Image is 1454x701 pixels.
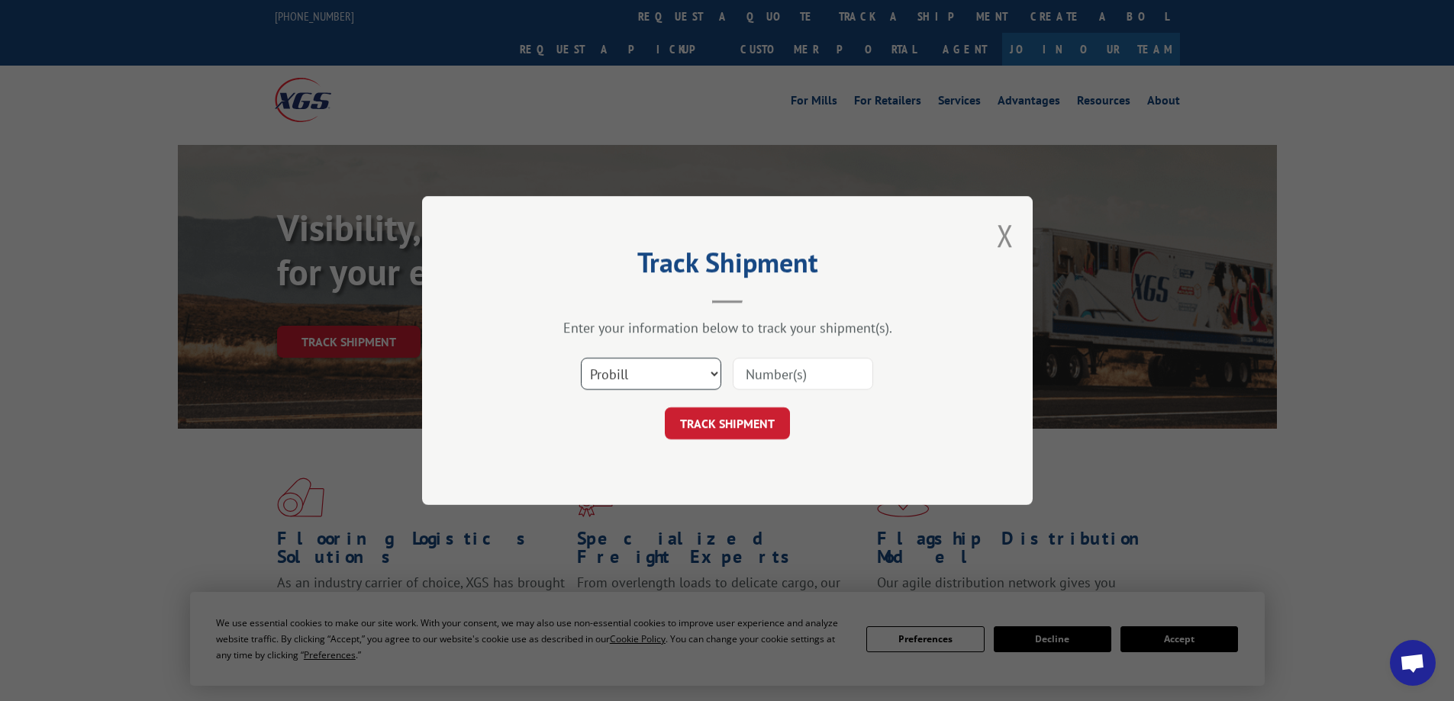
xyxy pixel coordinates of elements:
[1390,640,1436,686] div: Open chat
[665,407,790,439] button: TRACK SHIPMENT
[498,252,956,281] h2: Track Shipment
[498,319,956,336] div: Enter your information below to track your shipment(s).
[997,215,1014,256] button: Close modal
[733,358,873,390] input: Number(s)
